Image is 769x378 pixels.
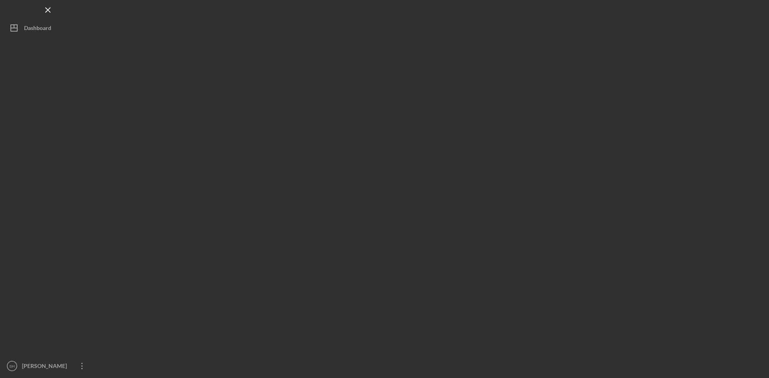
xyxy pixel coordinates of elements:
[20,358,72,376] div: [PERSON_NAME]
[24,20,51,38] div: Dashboard
[4,20,92,36] button: Dashboard
[9,364,14,368] text: SH
[4,358,92,374] button: SH[PERSON_NAME]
